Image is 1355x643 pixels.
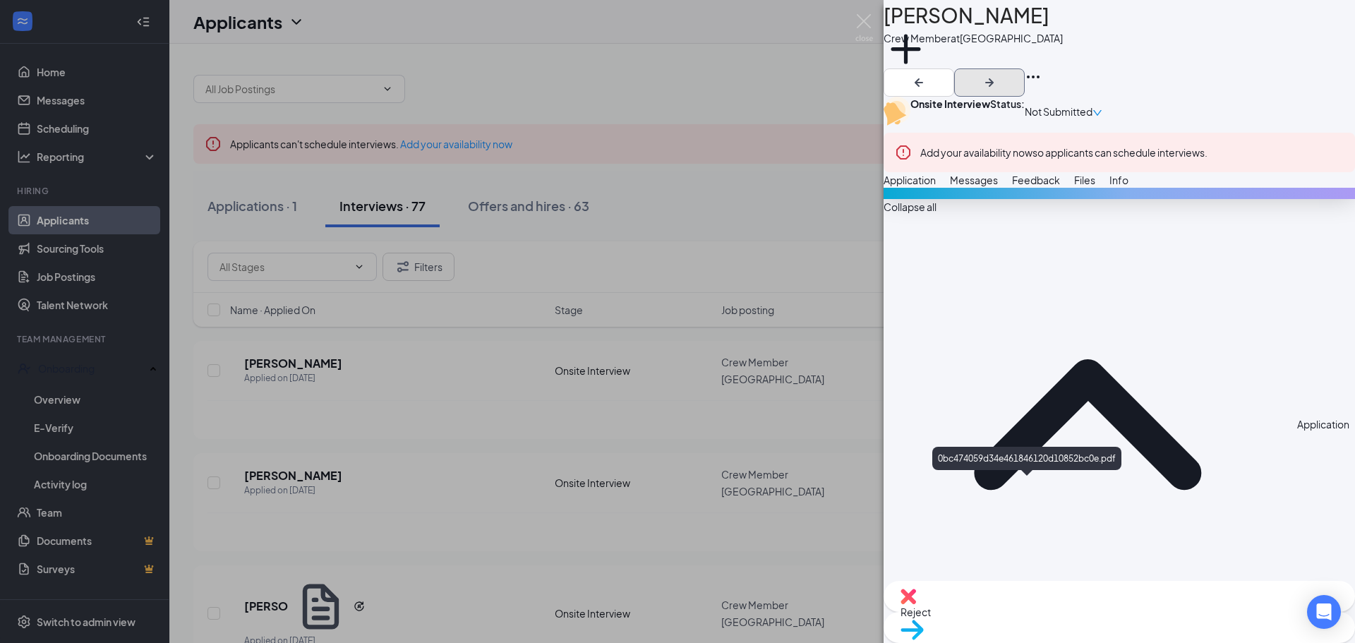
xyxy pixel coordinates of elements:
button: ArrowRight [954,68,1025,97]
svg: ArrowRight [981,74,998,91]
svg: ChevronUp [884,220,1291,628]
div: Application [1297,416,1349,432]
div: Open Intercom Messenger [1307,595,1341,629]
div: 0bc474059d34e461846120d10852bc0e.pdf [932,447,1121,470]
span: Application [884,174,936,186]
span: Messages [950,174,998,186]
svg: Ellipses [1025,68,1042,85]
b: Onsite Interview [910,97,990,110]
button: PlusAdd a tag [884,27,928,87]
span: Info [1109,174,1128,186]
span: Not Submitted [1025,104,1092,119]
button: ArrowLeftNew [884,68,954,97]
span: Feedback [1012,174,1060,186]
div: Status : [990,97,1025,126]
span: Reject [901,606,931,618]
span: Collapse all [884,200,937,213]
span: down [1092,108,1102,118]
span: so applicants can schedule interviews. [920,146,1208,159]
svg: ArrowLeftNew [910,74,927,91]
div: Crew Member at [GEOGRAPHIC_DATA] [884,31,1063,45]
button: Add your availability now [920,145,1032,160]
span: Files [1074,174,1095,186]
svg: Plus [884,27,928,71]
svg: Error [895,144,912,161]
